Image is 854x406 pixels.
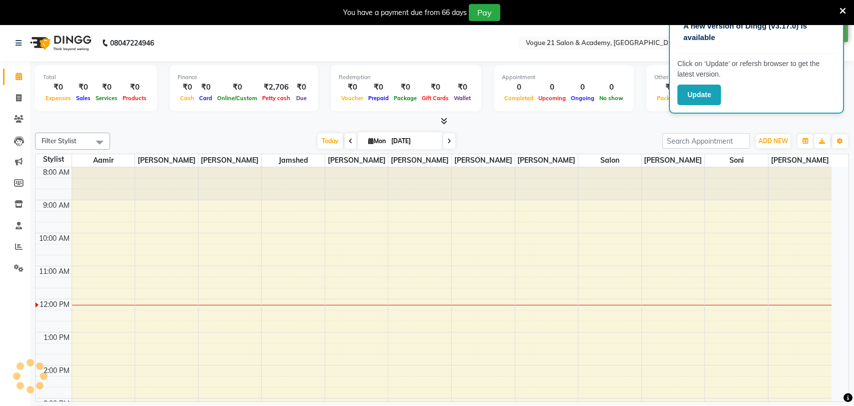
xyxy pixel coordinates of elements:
p: A new version of Dingg (v3.17.0) is available [683,21,829,43]
div: ₹0 [120,82,149,93]
span: Voucher [339,95,366,102]
span: Ongoing [568,95,597,102]
div: Other sales [654,73,816,82]
div: 1:00 PM [42,332,72,343]
div: 11:00 AM [37,266,72,277]
span: [PERSON_NAME] [515,154,578,167]
span: aamir [72,154,135,167]
span: Gift Cards [419,95,451,102]
input: Search Appointment [662,133,750,149]
span: ADD NEW [758,137,788,145]
span: [PERSON_NAME] [325,154,388,167]
div: ₹0 [451,82,473,93]
div: ₹0 [339,82,366,93]
span: Sales [74,95,93,102]
span: Petty cash [260,95,293,102]
span: [PERSON_NAME] [135,154,198,167]
span: soni [705,154,768,167]
div: 0 [597,82,626,93]
div: 0 [568,82,597,93]
div: ₹0 [419,82,451,93]
span: [PERSON_NAME] [642,154,705,167]
div: 12:00 PM [38,299,72,310]
button: Pay [469,4,500,21]
div: Redemption [339,73,473,82]
div: Total [43,73,149,82]
div: ₹0 [293,82,310,93]
span: Wallet [451,95,473,102]
div: ₹0 [197,82,215,93]
p: Click on ‘Update’ or refersh browser to get the latest version. [677,59,835,80]
div: ₹0 [391,82,419,93]
div: 8:00 AM [41,167,72,178]
div: 2:00 PM [42,365,72,376]
span: Due [294,95,309,102]
input: 2025-09-01 [388,134,438,149]
span: Packages [654,95,685,102]
div: You have a payment due from 66 days [343,8,467,18]
span: Card [197,95,215,102]
span: [PERSON_NAME] [452,154,515,167]
span: Package [391,95,419,102]
span: [PERSON_NAME] [768,154,831,167]
span: Filter Stylist [42,137,77,145]
span: Mon [366,137,388,145]
span: Prepaid [366,95,391,102]
img: logo [26,29,94,57]
span: Cash [178,95,197,102]
span: Completed [502,95,536,102]
div: ₹0 [178,82,197,93]
span: Upcoming [536,95,568,102]
button: Update [677,85,721,105]
div: ₹0 [93,82,120,93]
span: No show [597,95,626,102]
span: [PERSON_NAME] [199,154,262,167]
span: Services [93,95,120,102]
span: salon [578,154,641,167]
div: 9:00 AM [41,200,72,211]
button: ADD NEW [756,134,790,148]
div: 0 [536,82,568,93]
div: Stylist [36,154,72,165]
b: 08047224946 [110,29,154,57]
span: Products [120,95,149,102]
span: [PERSON_NAME] [388,154,451,167]
div: Finance [178,73,310,82]
div: 10:00 AM [37,233,72,244]
span: Online/Custom [215,95,260,102]
div: ₹0 [215,82,260,93]
span: Jamshed [262,154,325,167]
div: ₹0 [43,82,74,93]
div: ₹2,706 [260,82,293,93]
span: Today [318,133,343,149]
div: ₹0 [654,82,685,93]
div: ₹0 [74,82,93,93]
div: ₹0 [366,82,391,93]
div: 0 [502,82,536,93]
div: Appointment [502,73,626,82]
span: Expenses [43,95,74,102]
